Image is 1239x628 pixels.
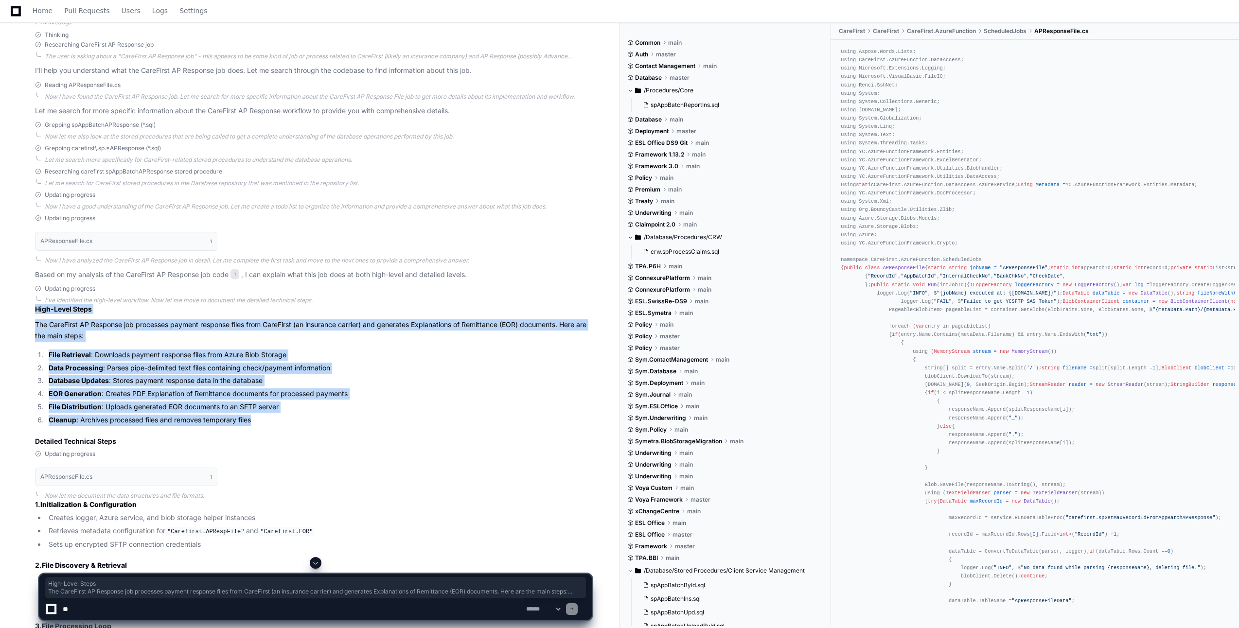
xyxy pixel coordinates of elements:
span: Voya Framework [635,496,683,504]
span: MemoryStream [1012,349,1048,354]
span: DataTable [1062,290,1089,296]
span: "{jobName} executed at: {[DOMAIN_NAME]}" [937,290,1056,296]
span: ILoggerFactory [970,282,1011,288]
span: /Database/Procedures/CRW [644,233,722,241]
span: = [1227,365,1230,371]
div: I've identified the high-level workflow. Now let me move to document the detailed technical steps. [45,297,592,304]
span: BlobContainerClient [1062,298,1119,304]
span: ScheduledJobs [984,27,1027,35]
strong: File Distribution [49,402,102,411]
div: Now I have analyzed the CareFirst AP Response job in detail. Let me complete the first task and m... [45,257,592,264]
span: /Procedures/Core [644,87,693,94]
span: main [666,554,679,562]
span: static [892,282,910,288]
li: : Creates PDF Explanation of Remittance documents for processed payments [46,388,592,400]
strong: EOR Generation [49,389,102,398]
span: Claimpoint 2.0 [635,221,675,228]
span: 1 [1027,390,1029,396]
span: dataTable [1093,290,1119,296]
span: new [1230,298,1239,304]
span: main [686,402,699,410]
span: main [679,209,693,217]
span: Premium [635,186,660,193]
span: string [1042,365,1060,371]
span: Policy [635,344,652,352]
span: Sym.Deployment [635,379,683,387]
code: "Carefirst.EOR" [258,527,315,536]
span: Underwriting [635,209,672,217]
span: Metadata [1036,182,1060,188]
span: main [695,139,709,147]
span: ESL.SwissRe-DS9 [635,297,687,305]
span: Sym.ContactManagement [635,356,708,364]
span: BlobContainerClient [1170,298,1227,304]
span: main [695,297,708,305]
span: TextFieldParser [1033,490,1078,496]
span: Updating progress [45,214,95,222]
span: static [1114,265,1132,271]
span: void [913,282,925,288]
span: Users [122,8,141,14]
span: main [670,116,683,123]
span: new [1012,498,1021,504]
span: 1 [210,473,212,481]
span: main [683,221,697,228]
strong: Cleanup [49,416,76,424]
strong: Initialization & Configuration [40,500,137,508]
div: The user is asking about a "CareFirst AP Response job" - this appears to be some kind of job or p... [45,52,592,60]
span: Symetra.BlobStorageMigration [635,437,722,445]
h2: Detailed Technical Steps [35,436,592,446]
span: = [1152,298,1155,304]
span: main [668,186,682,193]
span: CareFirst [873,27,899,35]
span: 1 [230,269,239,279]
span: Treaty [635,197,653,205]
button: APResponseFile.cs1 [35,468,217,486]
span: master [660,344,680,352]
span: public [871,282,889,288]
span: Updating progress [45,191,95,199]
span: Pull Requests [64,8,109,14]
span: main [692,151,706,158]
div: Let me search for CareFirst stored procedures in the Database repository that was mentioned in th... [45,179,592,187]
span: ConnexurePlatform [635,274,690,282]
span: Grepping spAppBatchAPResponse (*.sql) [45,121,156,129]
span: new [1000,349,1009,354]
span: = [1006,498,1009,504]
span: Voya Custom [635,484,673,492]
span: main [679,472,693,480]
h3: 1. [35,500,592,509]
span: Auth [635,51,648,58]
span: xChangeCentre [635,507,679,515]
span: using [1018,182,1033,188]
span: master [676,127,696,135]
span: main [669,262,682,270]
li: : Uploads generated EOR documents to an SFTP server [46,401,592,413]
span: 1 [1152,365,1155,371]
span: master [670,74,690,82]
span: ConnexurePlatform [635,286,690,294]
span: Sym.Policy [635,426,667,434]
span: '/' [1027,365,1035,371]
span: Contact Management [635,62,695,70]
span: parser [994,490,1012,496]
span: Underwriting [635,449,672,457]
span: main [730,437,743,445]
span: "." [1009,432,1017,437]
span: = [1090,382,1093,387]
span: "AppBatchId" [901,273,937,279]
div: Now let me also look at the stored procedures that are being called to get a complete understandi... [45,133,592,140]
span: ESL Office DS9 Git [635,139,688,147]
span: APResponseFile.cs [1034,27,1089,35]
span: "BankChkNo" [994,273,1027,279]
span: StreamReader [1108,382,1144,387]
span: Sym.ESLOffice [635,402,678,410]
span: main [679,449,693,457]
span: TextFieldParser [946,490,991,496]
span: stream [973,349,991,354]
span: Framework 1.13.2 [635,151,684,158]
span: = [1147,282,1150,288]
span: main [684,367,698,375]
span: main [686,162,700,170]
code: "Carefirst.APRespFile" [165,527,246,536]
